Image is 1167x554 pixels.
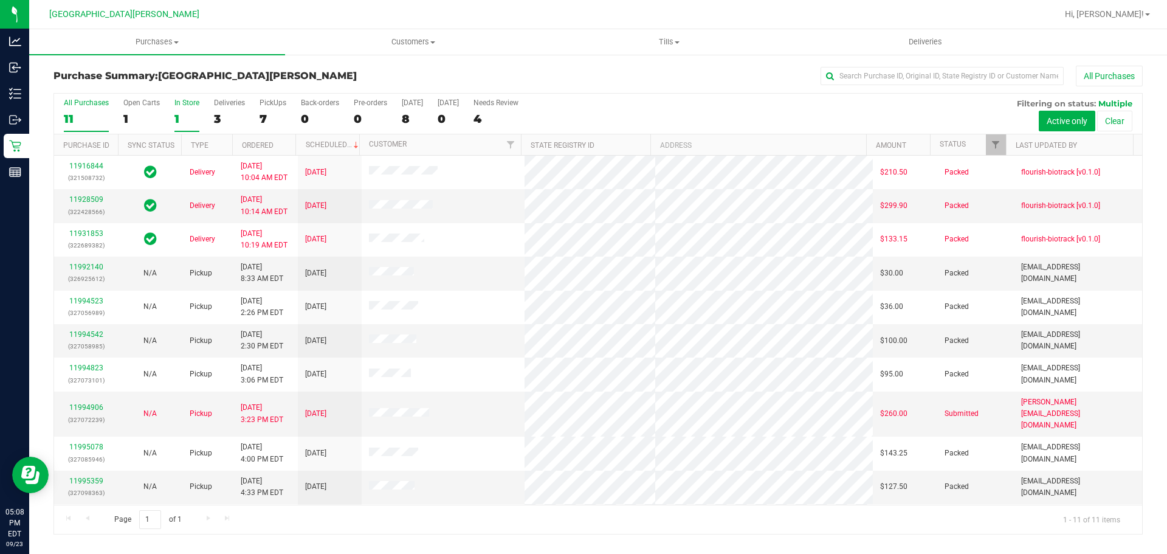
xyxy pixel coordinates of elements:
div: [DATE] [402,99,423,107]
span: [DATE] 10:14 AM EDT [241,194,287,217]
p: (327073101) [61,375,111,386]
a: Tills [541,29,797,55]
inline-svg: Inbound [9,61,21,74]
input: 1 [139,510,161,529]
span: $143.25 [880,448,907,459]
input: Search Purchase ID, Original ID, State Registry ID or Customer Name... [821,67,1064,85]
p: (322689382) [61,240,111,251]
span: $95.00 [880,369,903,380]
span: [EMAIL_ADDRESS][DOMAIN_NAME] [1021,329,1135,352]
span: [DATE] 3:23 PM EDT [241,402,283,425]
span: $127.50 [880,481,907,493]
a: Last Updated By [1016,141,1077,150]
p: (327098363) [61,487,111,499]
span: [EMAIL_ADDRESS][DOMAIN_NAME] [1021,441,1135,465]
span: Pickup [190,481,212,493]
span: [DATE] [305,301,326,313]
button: Clear [1097,111,1132,131]
a: 11992140 [69,263,103,271]
div: 4 [473,112,518,126]
button: N/A [143,448,157,459]
span: Not Applicable [143,336,157,345]
span: Pickup [190,335,212,347]
p: 09/23 [5,539,24,549]
a: 11994523 [69,297,103,305]
th: Address [650,134,866,156]
button: N/A [143,481,157,493]
button: N/A [143,408,157,420]
span: Pickup [190,369,212,380]
span: $210.50 [880,167,907,178]
span: [DATE] [305,408,326,420]
h3: Purchase Summary: [53,71,416,81]
div: Pre-orders [354,99,387,107]
a: Amount [876,141,906,150]
a: Scheduled [306,140,361,149]
span: Pickup [190,408,212,420]
button: N/A [143,301,157,313]
span: In Sync [144,230,157,248]
span: Page of 1 [104,510,191,529]
span: Not Applicable [143,370,157,378]
span: $133.15 [880,234,907,245]
div: All Purchases [64,99,109,107]
div: 3 [214,112,245,126]
a: 11931853 [69,229,103,238]
span: $260.00 [880,408,907,420]
div: 0 [301,112,339,126]
span: Not Applicable [143,482,157,491]
span: Deliveries [892,36,959,47]
span: flourish-biotrack [v0.1.0] [1021,234,1100,245]
a: 11995359 [69,477,103,485]
a: Purchase ID [63,141,109,150]
button: All Purchases [1076,66,1143,86]
span: [DATE] [305,481,326,493]
span: [DATE] [305,200,326,212]
inline-svg: Analytics [9,35,21,47]
a: Type [191,141,208,150]
span: Packed [945,234,969,245]
span: $299.90 [880,200,907,212]
p: 05:08 PM EDT [5,507,24,539]
a: Purchases [29,29,285,55]
a: 11994542 [69,330,103,339]
span: [GEOGRAPHIC_DATA][PERSON_NAME] [49,9,199,19]
span: [DATE] 10:04 AM EDT [241,161,287,184]
div: Open Carts [123,99,160,107]
span: Packed [945,369,969,380]
p: (327072239) [61,414,111,426]
button: N/A [143,335,157,347]
span: In Sync [144,197,157,214]
span: [DATE] 4:00 PM EDT [241,441,283,465]
inline-svg: Retail [9,140,21,152]
span: Packed [945,167,969,178]
span: $30.00 [880,268,903,279]
span: Multiple [1098,99,1132,108]
span: [DATE] [305,448,326,459]
div: 7 [260,112,286,126]
button: N/A [143,369,157,380]
a: 11995078 [69,443,103,451]
span: [DATE] [305,369,326,380]
span: flourish-biotrack [v0.1.0] [1021,200,1100,212]
a: Deliveries [797,29,1053,55]
span: In Sync [144,164,157,181]
span: Delivery [190,200,215,212]
span: Not Applicable [143,409,157,418]
a: 11994823 [69,364,103,372]
span: [DATE] 10:19 AM EDT [241,228,287,251]
span: [GEOGRAPHIC_DATA][PERSON_NAME] [158,70,357,81]
span: Packed [945,200,969,212]
div: 1 [174,112,199,126]
span: Not Applicable [143,302,157,311]
a: 11994906 [69,403,103,412]
span: $100.00 [880,335,907,347]
span: Pickup [190,448,212,459]
div: 0 [438,112,459,126]
span: [DATE] 3:06 PM EDT [241,362,283,386]
a: State Registry ID [531,141,594,150]
a: Customers [285,29,541,55]
span: 1 - 11 of 11 items [1053,510,1130,528]
span: $36.00 [880,301,903,313]
a: Filter [986,134,1006,155]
